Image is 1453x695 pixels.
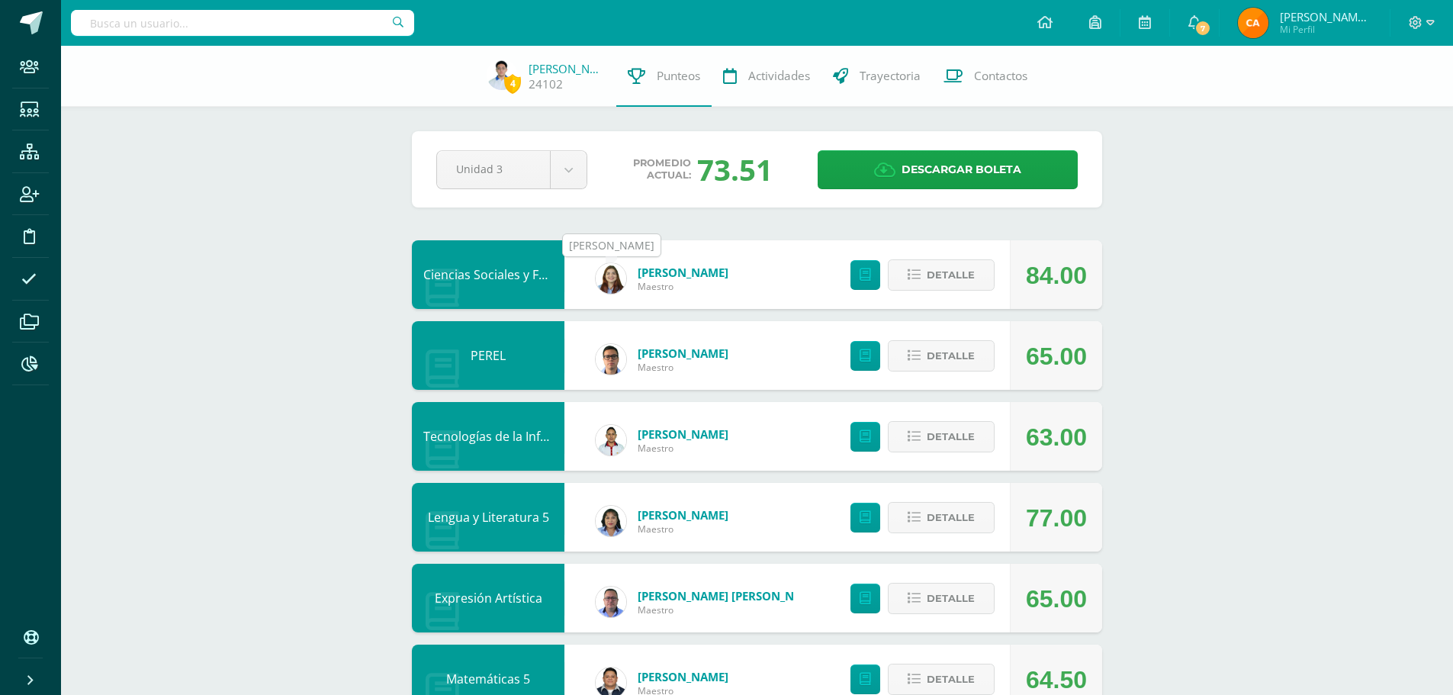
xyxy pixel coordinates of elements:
[638,280,728,293] span: Maestro
[888,664,995,695] button: Detalle
[1026,241,1087,310] div: 84.00
[927,584,975,613] span: Detalle
[1026,403,1087,471] div: 63.00
[638,603,821,616] span: Maestro
[902,151,1021,188] span: Descargar boleta
[888,340,995,372] button: Detalle
[657,68,700,84] span: Punteos
[638,442,728,455] span: Maestro
[529,76,563,92] a: 24102
[1026,565,1087,633] div: 65.00
[638,669,728,684] a: [PERSON_NAME]
[1280,23,1371,36] span: Mi Perfil
[569,238,654,253] div: [PERSON_NAME]
[1026,322,1087,391] div: 65.00
[927,504,975,532] span: Detalle
[888,421,995,452] button: Detalle
[638,346,728,361] a: [PERSON_NAME]
[638,523,728,536] span: Maestro
[888,502,995,533] button: Detalle
[860,68,921,84] span: Trayectoria
[638,588,821,603] a: [PERSON_NAME] [PERSON_NAME]
[423,428,700,445] a: Tecnologías de la Información y Comunicación 5
[412,240,564,309] div: Ciencias Sociales y Formación Ciudadana 5
[596,344,626,375] img: 7b62136f9b4858312d6e1286188a04bf.png
[697,150,773,189] div: 73.51
[412,402,564,471] div: Tecnologías de la Información y Comunicación 5
[633,157,691,182] span: Promedio actual:
[412,564,564,632] div: Expresión Artística
[927,261,975,289] span: Detalle
[1280,9,1371,24] span: [PERSON_NAME] Santiago [PERSON_NAME]
[412,321,564,390] div: PEREL
[412,483,564,552] div: Lengua y Literatura 5
[596,425,626,455] img: 2c9694ff7bfac5f5943f65b81010a575.png
[596,506,626,536] img: f902e38f6c2034015b0cb4cda7b0c891.png
[456,151,531,187] span: Unidad 3
[927,665,975,693] span: Detalle
[71,10,414,36] input: Busca un usuario...
[638,507,728,523] a: [PERSON_NAME]
[1026,484,1087,552] div: 77.00
[638,361,728,374] span: Maestro
[437,151,587,188] a: Unidad 3
[487,60,517,90] img: 65459a9deb061cd04a635072473538ba.png
[888,259,995,291] button: Detalle
[974,68,1027,84] span: Contactos
[888,583,995,614] button: Detalle
[927,423,975,451] span: Detalle
[596,263,626,294] img: 9d377caae0ea79d9f2233f751503500a.png
[818,150,1078,189] a: Descargar boleta
[1238,8,1268,38] img: af9f1233f962730253773e8543f9aabb.png
[596,587,626,617] img: 13b0349025a0e0de4e66ee4ed905f431.png
[616,46,712,107] a: Punteos
[423,266,669,283] a: Ciencias Sociales y Formación Ciudadana 5
[748,68,810,84] span: Actividades
[932,46,1039,107] a: Contactos
[446,671,530,687] a: Matemáticas 5
[712,46,821,107] a: Actividades
[821,46,932,107] a: Trayectoria
[638,426,728,442] a: [PERSON_NAME]
[1194,20,1211,37] span: 7
[435,590,542,607] a: Expresión Artística
[529,61,605,76] a: [PERSON_NAME]
[471,347,506,364] a: PEREL
[638,265,728,280] a: [PERSON_NAME]
[504,74,521,93] span: 4
[927,342,975,370] span: Detalle
[428,509,549,526] a: Lengua y Literatura 5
